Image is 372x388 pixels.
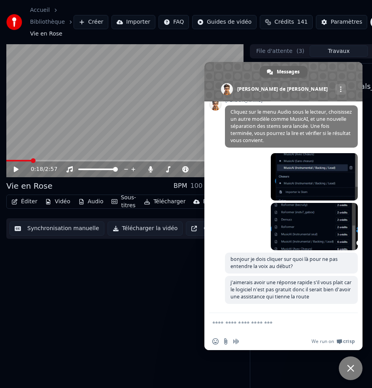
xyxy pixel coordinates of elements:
img: youka [6,14,22,30]
a: Bibliothèque [30,18,65,26]
button: Importer [111,15,155,29]
button: Audio [75,196,107,207]
div: BPM [174,181,187,191]
button: Télécharger la vidéo [108,221,183,236]
div: Vie en Rose [6,180,53,191]
button: Guides de vidéo [192,15,257,29]
span: Cliquez sur le menu Audio sous le lecteur, choisissez un autre modèle comme MusicAI, et une nouve... [230,109,352,144]
textarea: Entrez votre message... [212,320,337,327]
span: j'aimerais avoir une réponse rapide s'il vous plait car le logiciel n'est pas gratuit donc il ser... [230,279,351,300]
div: Paramètres [330,18,362,26]
span: Crisp [343,338,355,345]
div: Autres canaux [335,84,346,95]
span: Crédits [274,18,294,26]
span: 0:18 [31,165,43,173]
button: File d'attente [251,45,310,57]
button: Paramètres [316,15,367,29]
span: Messages [277,66,300,78]
button: Vidéo [42,196,73,207]
button: Travaux [310,45,368,57]
div: 100 [191,181,203,191]
a: Accueil [30,6,50,14]
button: Télécharger [141,196,189,207]
span: bonjour je dois cliquer sur quoi là pour ne pas entendre la voix au début? [230,256,338,270]
div: Bibliothèque cloud [203,198,254,206]
span: We run on [312,338,334,345]
nav: breadcrumb [30,6,74,38]
button: Éditer [8,196,40,207]
span: Vie en Rose [30,30,62,38]
button: FAQ [159,15,189,29]
div: / [31,165,50,173]
button: Synchronisation manuelle [9,221,104,236]
div: Fermer le chat [339,356,363,380]
a: We run onCrisp [312,338,355,345]
button: Crédits141 [260,15,313,29]
div: Messages [260,66,308,78]
span: Envoyer un fichier [223,338,229,345]
button: Ouvrir l'Ecran Duplicata [186,221,275,236]
button: Sous-titres [108,192,140,211]
button: Créer [74,15,108,29]
span: ( 3 ) [296,47,304,55]
span: 2:57 [45,165,57,173]
span: 141 [297,18,308,26]
span: Message audio [233,338,239,345]
span: Insérer un emoji [212,338,219,345]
